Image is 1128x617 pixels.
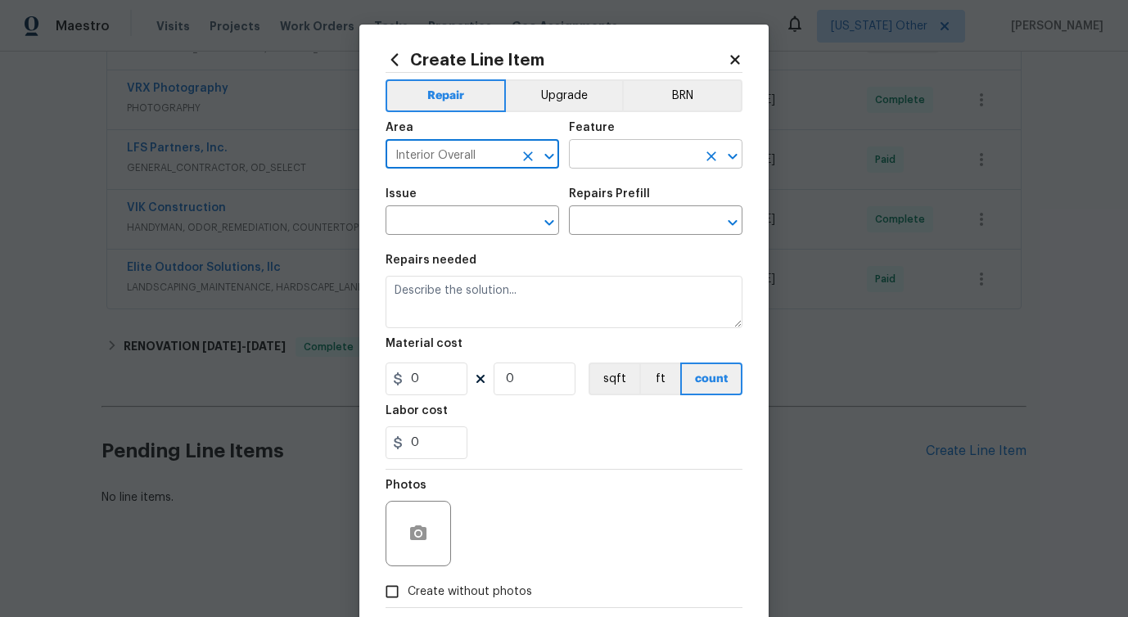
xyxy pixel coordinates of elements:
[386,254,476,266] h5: Repairs needed
[569,122,615,133] h5: Feature
[569,188,650,200] h5: Repairs Prefill
[538,211,561,234] button: Open
[408,583,532,601] span: Create without photos
[386,405,448,417] h5: Labor cost
[386,79,506,112] button: Repair
[386,480,426,491] h5: Photos
[538,145,561,168] button: Open
[589,363,639,395] button: sqft
[622,79,742,112] button: BRN
[517,145,539,168] button: Clear
[386,122,413,133] h5: Area
[700,145,723,168] button: Clear
[721,211,744,234] button: Open
[386,188,417,200] h5: Issue
[386,51,728,69] h2: Create Line Item
[721,145,744,168] button: Open
[639,363,680,395] button: ft
[506,79,623,112] button: Upgrade
[680,363,742,395] button: count
[386,338,462,349] h5: Material cost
